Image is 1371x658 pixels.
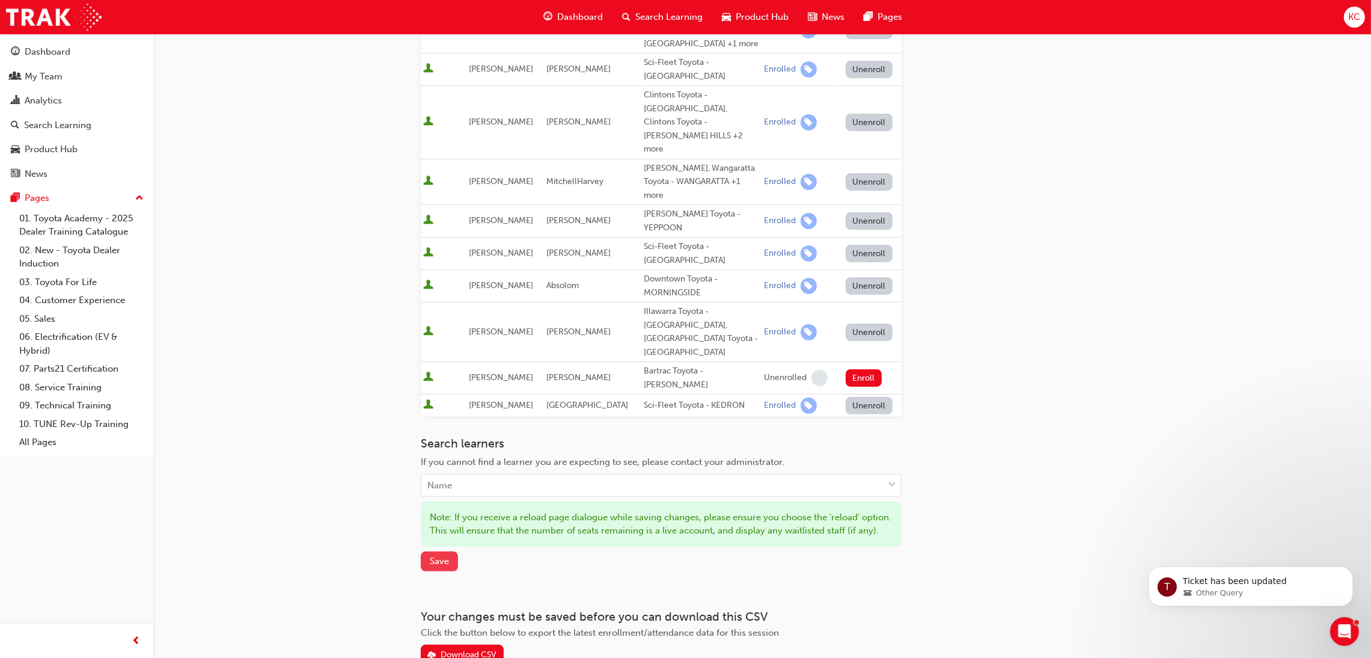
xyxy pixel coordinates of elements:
[14,291,148,310] a: 04. Customer Experience
[846,324,893,341] button: Unenroll
[801,278,817,294] span: learningRecordVerb_ENROLL-icon
[546,176,603,186] span: MitchellHarvey
[801,213,817,229] span: learningRecordVerb_ENROLL-icon
[469,327,533,337] span: [PERSON_NAME]
[546,248,611,258] span: [PERSON_NAME]
[14,396,148,415] a: 09. Technical Training
[864,10,873,25] span: pages-icon
[644,272,759,300] div: Downtown Toyota - MORNINGSIDE
[5,41,148,63] a: Dashboard
[25,143,78,156] div: Product Hub
[5,66,148,88] a: My Team
[421,437,902,450] h3: Search learners
[14,273,148,292] a: 03. Toyota For Life
[14,415,148,434] a: 10. TUNE Rev-Up Training
[421,457,784,467] span: If you cannot find a learner you are expecting to see, please contact your administrator.
[469,280,533,291] span: [PERSON_NAME]
[14,378,148,397] a: 08. Service Training
[5,187,148,209] button: Pages
[801,324,817,340] span: learningRecordVerb_ENROLL-icon
[14,433,148,452] a: All Pages
[421,502,902,547] div: Note: If you receive a reload page dialogue while saving changes, please ensure you choose the 'r...
[764,64,796,75] div: Enrolled
[546,372,611,383] span: [PERSON_NAME]
[5,114,148,137] a: Search Learning
[644,240,759,267] div: Sci-Fleet Toyota - [GEOGRAPHIC_DATA]
[423,247,433,259] span: User is active
[423,215,433,227] span: User is active
[622,10,631,25] span: search-icon
[469,215,533,226] span: [PERSON_NAME]
[25,70,63,84] div: My Team
[846,397,893,414] button: Unenroll
[798,5,854,29] a: news-iconNews
[644,208,759,235] div: [PERSON_NAME] Toyota - YEPPOON
[546,280,579,291] span: Absolom
[25,45,70,59] div: Dashboard
[11,144,20,155] span: car-icon
[1348,10,1360,24] span: KC
[25,94,62,108] div: Analytics
[854,5,912,29] a: pages-iconPages
[421,552,458,571] button: Save
[135,191,144,206] span: up-icon
[534,5,612,29] a: guage-iconDashboard
[24,118,91,132] div: Search Learning
[546,400,628,410] span: [GEOGRAPHIC_DATA]
[430,556,449,567] span: Save
[801,245,817,262] span: learningRecordVerb_ENROLL-icon
[712,5,798,29] a: car-iconProduct Hub
[764,176,796,188] div: Enrolled
[764,215,796,227] div: Enrolled
[1330,617,1359,646] iframe: Intercom live chat
[846,212,893,230] button: Unenroll
[423,116,433,128] span: User is active
[846,245,893,262] button: Unenroll
[11,193,20,204] span: pages-icon
[5,90,148,112] a: Analytics
[469,117,533,127] span: [PERSON_NAME]
[6,4,102,31] img: Trak
[764,372,807,384] div: Unenrolled
[25,167,47,181] div: News
[543,10,552,25] span: guage-icon
[11,72,20,82] span: people-icon
[1344,7,1365,28] button: KC
[846,61,893,78] button: Unenroll
[14,360,148,378] a: 07. Parts21 Certification
[644,162,759,203] div: [PERSON_NAME], Wangaratta Toyota - WANGARATTA +1 more
[14,328,148,360] a: 06. Electrification (EV & Hybrid)
[421,610,902,624] h3: Your changes must be saved before you can download this CSV
[5,38,148,187] button: DashboardMy TeamAnalyticsSearch LearningProduct HubNews
[11,169,20,180] span: news-icon
[801,398,817,414] span: learningRecordVerb_ENROLL-icon
[14,310,148,328] a: 05. Sales
[846,277,893,295] button: Unenroll
[5,163,148,185] a: News
[612,5,712,29] a: search-iconSearch Learning
[14,209,148,241] a: 01. Toyota Academy - 2025 Dealer Training Catalogue
[427,479,452,493] div: Name
[846,114,893,131] button: Unenroll
[546,117,611,127] span: [PERSON_NAME]
[644,88,759,156] div: Clintons Toyota - [GEOGRAPHIC_DATA], Clintons Toyota - [PERSON_NAME] HILLS +2 more
[1131,541,1371,626] iframe: Intercom notifications message
[469,64,533,74] span: [PERSON_NAME]
[808,10,817,25] span: news-icon
[11,120,19,131] span: search-icon
[764,117,796,128] div: Enrolled
[801,61,817,78] span: learningRecordVerb_ENROLL-icon
[801,174,817,190] span: learningRecordVerb_ENROLL-icon
[469,248,533,258] span: [PERSON_NAME]
[644,399,759,413] div: Sci-Fleet Toyota - KEDRON
[644,305,759,359] div: Illawarra Toyota - [GEOGRAPHIC_DATA], [GEOGRAPHIC_DATA] Toyota - [GEOGRAPHIC_DATA]
[423,372,433,384] span: User is active
[764,248,796,259] div: Enrolled
[423,176,433,188] span: User is active
[546,327,611,337] span: [PERSON_NAME]
[469,400,533,410] span: [PERSON_NAME]
[764,327,796,338] div: Enrolled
